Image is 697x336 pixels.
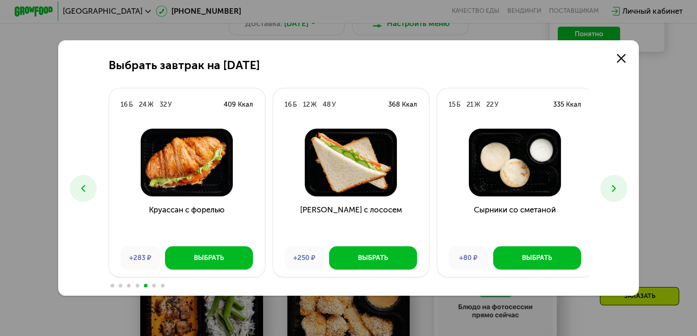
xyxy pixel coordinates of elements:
div: 48 [323,100,331,109]
h3: [PERSON_NAME] с лососем [273,204,429,239]
img: Круассан с форелью [116,129,257,196]
div: У [168,100,172,109]
div: У [332,100,336,109]
button: Выбрать [493,246,581,270]
div: 15 [449,100,456,109]
div: У [494,100,499,109]
div: +80 ₽ [449,246,488,270]
div: Б [456,100,461,109]
div: 409 Ккал [224,100,253,109]
img: Сырники со сметаной [445,129,585,196]
div: +283 ₽ [121,246,160,270]
div: 335 Ккал [553,100,581,109]
img: Сэндвич с лососем [280,129,421,196]
div: 22 [486,100,494,109]
div: 16 [121,100,128,109]
div: 32 [159,100,167,109]
div: 21 [466,100,473,109]
div: 12 [303,100,310,109]
div: +250 ₽ [285,246,324,270]
div: Выбрать [522,253,552,263]
h3: Сырники со сметаной [437,204,593,239]
button: Выбрать [329,246,417,270]
h2: Выбрать завтрак на [DATE] [109,59,260,72]
h3: Круассан с форелью [109,204,265,239]
div: 368 Ккал [388,100,417,109]
div: Б [129,100,133,109]
div: 16 [285,100,292,109]
div: Б [293,100,297,109]
div: 24 [139,100,147,109]
div: Выбрать [358,253,388,263]
div: Ж [148,100,154,109]
div: Ж [474,100,480,109]
div: Выбрать [194,253,224,263]
div: Ж [311,100,317,109]
button: Выбрать [165,246,253,270]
